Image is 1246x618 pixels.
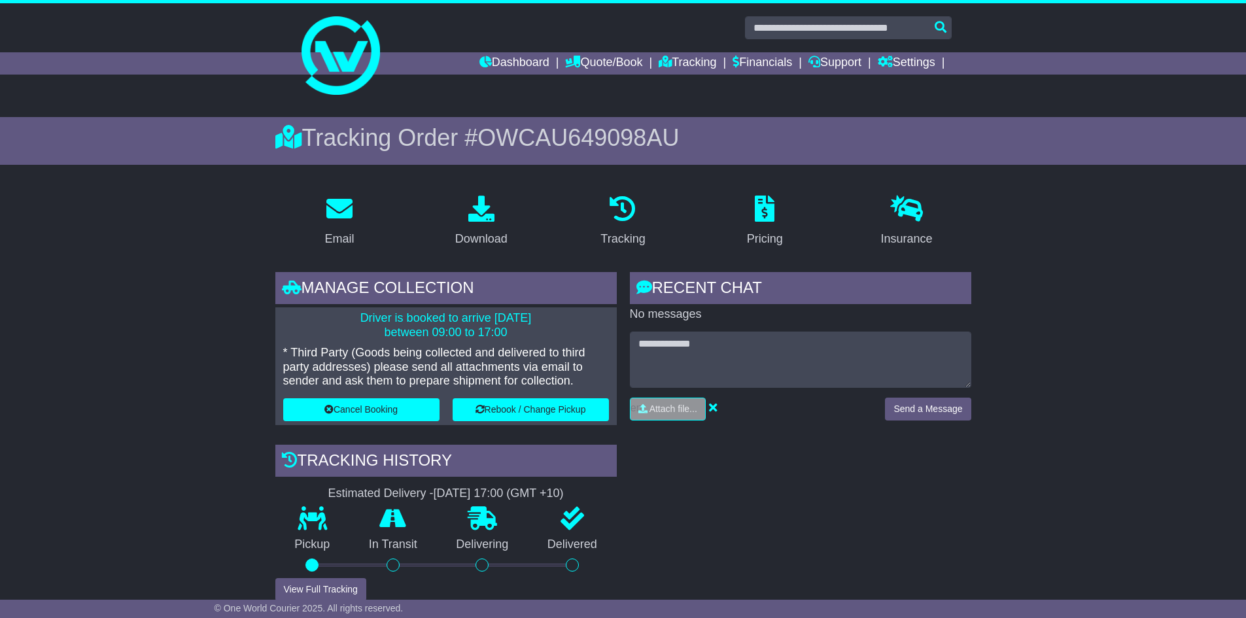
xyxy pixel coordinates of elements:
div: Email [324,230,354,248]
a: Dashboard [479,52,549,75]
div: RECENT CHAT [630,272,971,307]
a: Settings [878,52,935,75]
p: Driver is booked to arrive [DATE] between 09:00 to 17:00 [283,311,609,339]
a: Insurance [873,191,941,252]
button: View Full Tracking [275,578,366,601]
div: Tracking [600,230,645,248]
p: No messages [630,307,971,322]
div: Tracking Order # [275,124,971,152]
span: © One World Courier 2025. All rights reserved. [215,603,404,613]
p: Pickup [275,538,350,552]
button: Send a Message [885,398,971,421]
p: Delivered [528,538,617,552]
a: Download [447,191,516,252]
a: Pricing [738,191,791,252]
div: Pricing [747,230,783,248]
a: Tracking [592,191,653,252]
div: Estimated Delivery - [275,487,617,501]
a: Financials [733,52,792,75]
div: Tracking history [275,445,617,480]
span: OWCAU649098AU [477,124,679,151]
div: Download [455,230,508,248]
a: Email [316,191,362,252]
a: Quote/Book [565,52,642,75]
a: Support [808,52,861,75]
a: Tracking [659,52,716,75]
button: Rebook / Change Pickup [453,398,609,421]
div: [DATE] 17:00 (GMT +10) [434,487,564,501]
div: Insurance [881,230,933,248]
p: In Transit [349,538,437,552]
p: * Third Party (Goods being collected and delivered to third party addresses) please send all atta... [283,346,609,388]
button: Cancel Booking [283,398,440,421]
p: Delivering [437,538,528,552]
div: Manage collection [275,272,617,307]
